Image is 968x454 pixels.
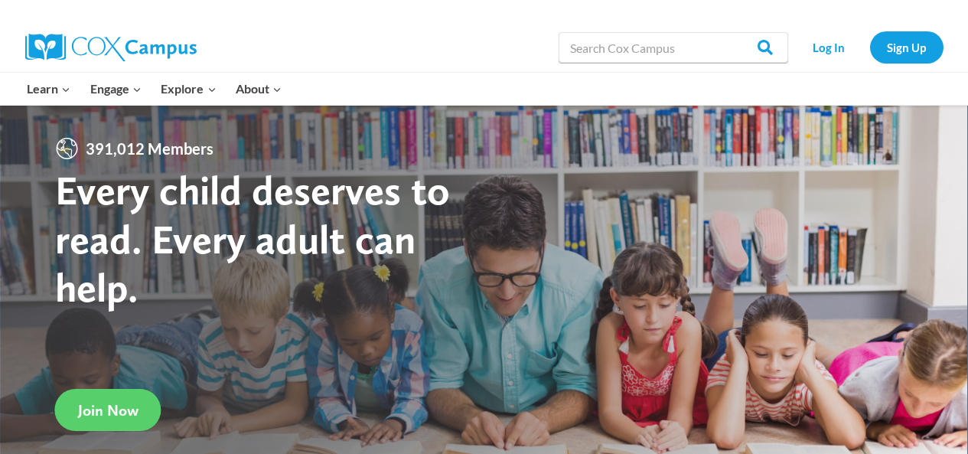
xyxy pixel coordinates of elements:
[80,136,220,161] span: 391,012 Members
[161,79,216,99] span: Explore
[55,165,450,312] strong: Every child deserves to read. Every adult can help.
[236,79,282,99] span: About
[78,401,139,420] span: Join Now
[55,389,161,431] a: Join Now
[796,31,862,63] a: Log In
[870,31,944,63] a: Sign Up
[27,79,70,99] span: Learn
[559,32,788,63] input: Search Cox Campus
[18,73,292,105] nav: Primary Navigation
[796,31,944,63] nav: Secondary Navigation
[90,79,142,99] span: Engage
[25,34,197,61] img: Cox Campus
